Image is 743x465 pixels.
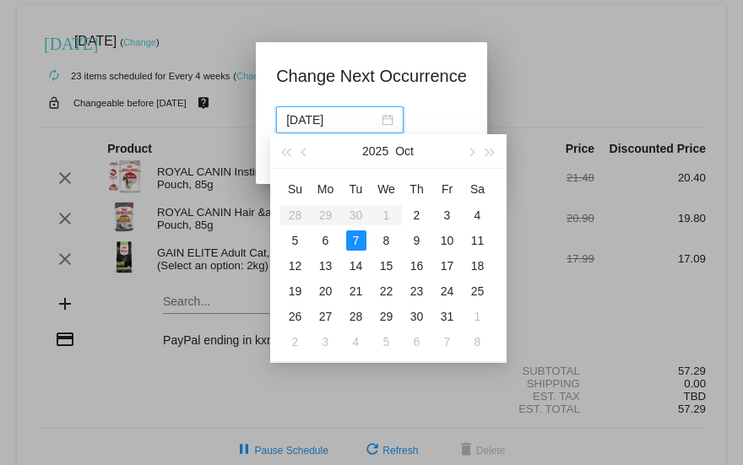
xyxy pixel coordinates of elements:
td: 10/2/2025 [402,203,432,228]
td: 10/27/2025 [311,304,341,329]
td: 10/17/2025 [432,253,463,278]
div: 4 [346,332,366,352]
div: 17 [437,256,458,276]
div: 14 [346,256,366,276]
div: 11 [468,230,488,251]
div: 16 [407,256,427,276]
button: Next month (PageDown) [462,134,480,168]
td: 10/13/2025 [311,253,341,278]
div: 7 [346,230,366,251]
td: 10/22/2025 [371,278,402,304]
div: 26 [285,306,306,327]
div: 8 [468,332,488,352]
div: 23 [407,281,427,301]
div: 8 [377,230,397,251]
td: 10/14/2025 [341,253,371,278]
button: Last year (Control + left) [277,134,296,168]
div: 27 [316,306,336,327]
td: 10/23/2025 [402,278,432,304]
th: Fri [432,176,463,203]
div: 12 [285,256,306,276]
div: 28 [346,306,366,327]
td: 10/3/2025 [432,203,463,228]
th: Tue [341,176,371,203]
button: Previous month (PageUp) [296,134,314,168]
div: 1 [468,306,488,327]
td: 10/18/2025 [463,253,493,278]
div: 2 [407,205,427,225]
td: 10/6/2025 [311,228,341,253]
div: 30 [407,306,427,327]
h1: Change Next Occurrence [276,62,467,89]
div: 15 [377,256,397,276]
button: 2025 [362,134,388,168]
td: 10/26/2025 [280,304,311,329]
td: 10/19/2025 [280,278,311,304]
div: 7 [437,332,458,352]
td: 10/4/2025 [463,203,493,228]
td: 11/6/2025 [402,329,432,354]
div: 6 [316,230,336,251]
td: 11/4/2025 [341,329,371,354]
td: 10/12/2025 [280,253,311,278]
button: Next year (Control + right) [480,134,499,168]
td: 10/15/2025 [371,253,402,278]
td: 11/2/2025 [280,329,311,354]
td: 10/29/2025 [371,304,402,329]
td: 10/9/2025 [402,228,432,253]
div: 10 [437,230,458,251]
div: 25 [468,281,488,301]
th: Wed [371,176,402,203]
div: 3 [316,332,336,352]
th: Sat [463,176,493,203]
div: 3 [437,205,458,225]
input: Select date [286,111,378,129]
td: 10/10/2025 [432,228,463,253]
div: 5 [377,332,397,352]
td: 11/8/2025 [463,329,493,354]
td: 11/5/2025 [371,329,402,354]
td: 11/1/2025 [463,304,493,329]
th: Mon [311,176,341,203]
td: 10/28/2025 [341,304,371,329]
div: 6 [407,332,427,352]
td: 10/8/2025 [371,228,402,253]
td: 10/16/2025 [402,253,432,278]
td: 10/25/2025 [463,278,493,304]
td: 11/7/2025 [432,329,463,354]
div: 13 [316,256,336,276]
div: 29 [377,306,397,327]
th: Thu [402,176,432,203]
td: 10/31/2025 [432,304,463,329]
div: 2 [285,332,306,352]
div: 9 [407,230,427,251]
td: 10/24/2025 [432,278,463,304]
div: 19 [285,281,306,301]
td: 10/20/2025 [311,278,341,304]
td: 10/21/2025 [341,278,371,304]
div: 21 [346,281,366,301]
div: 18 [468,256,488,276]
div: 31 [437,306,458,327]
td: 11/3/2025 [311,329,341,354]
div: 5 [285,230,306,251]
td: 10/7/2025 [341,228,371,253]
td: 10/11/2025 [463,228,493,253]
div: 20 [316,281,336,301]
th: Sun [280,176,311,203]
td: 10/5/2025 [280,228,311,253]
td: 10/30/2025 [402,304,432,329]
div: 4 [468,205,488,225]
button: Oct [395,134,414,168]
div: 22 [377,281,397,301]
div: 24 [437,281,458,301]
